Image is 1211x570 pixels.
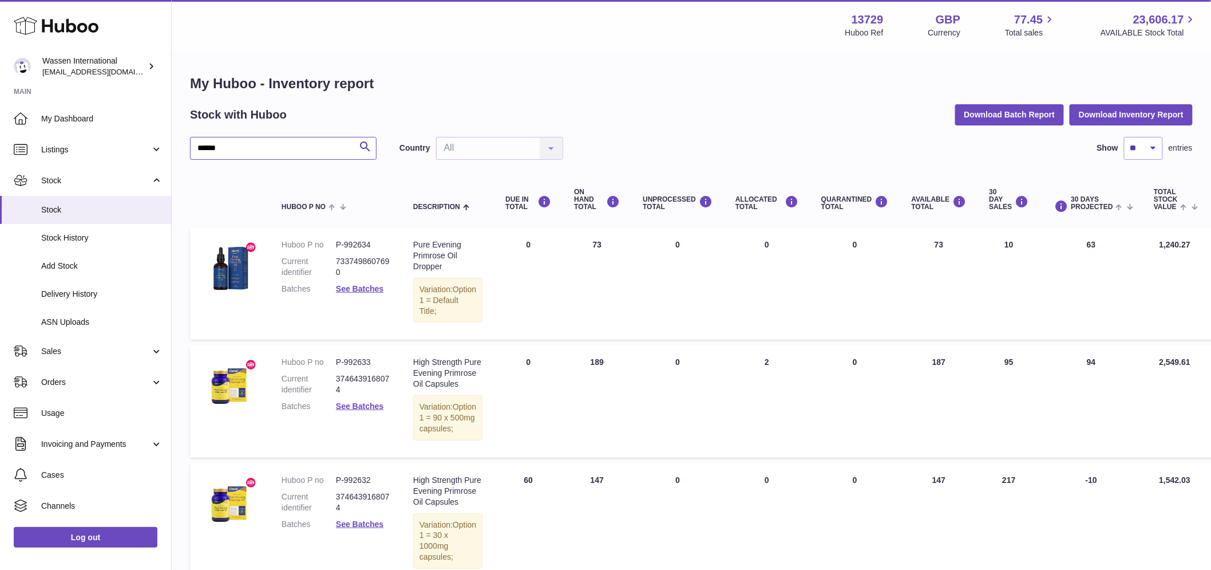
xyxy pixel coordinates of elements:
label: Country [399,143,430,154]
div: High Strength Pure Evening Primrose Oil Capsules [413,475,482,508]
td: 73 [900,228,978,340]
td: 95 [978,345,1040,457]
a: 23,606.17 AVAILABLE Stock Total [1101,12,1197,38]
div: Variation: [413,513,482,569]
span: Invoicing and Payments [41,439,151,450]
div: Currency [928,27,961,38]
dt: Huboo P no [282,239,336,250]
div: UNPROCESSED Total [643,195,713,211]
span: My Dashboard [41,113,163,124]
td: 187 [900,345,978,457]
div: Variation: [413,278,482,323]
div: ALLOCATED Total [735,195,798,211]
img: product image [201,475,259,532]
span: 0 [853,240,857,249]
div: Pure Evening Primrose Oil Dropper [413,239,482,272]
span: Orders [41,377,151,388]
div: High Strength Pure Evening Primrose Oil Capsules [413,357,482,390]
td: 0 [724,228,810,340]
span: 23,606.17 [1133,12,1184,27]
span: Channels [41,501,163,512]
span: 77.45 [1014,12,1043,27]
div: ON HAND Total [574,188,620,211]
dd: P-992634 [336,239,390,250]
span: Stock History [41,233,163,243]
td: 2 [724,345,810,457]
span: Cases [41,470,163,481]
td: 73 [563,228,631,340]
dt: Current identifier [282,492,336,513]
span: Delivery History [41,289,163,300]
h1: My Huboo - Inventory report [190,74,1193,93]
dd: P-992632 [336,475,390,486]
span: entries [1169,143,1193,154]
span: Huboo P no [282,203,326,211]
a: Log out [14,527,157,548]
dt: Current identifier [282,256,336,278]
div: DUE IN TOTAL [505,195,551,211]
span: Sales [41,346,151,357]
div: Variation: [413,395,482,441]
button: Download Inventory Report [1070,104,1193,125]
td: 189 [563,345,631,457]
span: 0 [853,357,857,367]
img: internalAdmin-13729@internal.huboo.com [14,58,31,75]
label: Show [1097,143,1118,154]
div: 30 DAY SALES [990,188,1029,211]
dt: Batches [282,519,336,530]
td: 63 [1040,228,1143,340]
span: 1,542.03 [1159,475,1191,485]
strong: GBP [936,12,960,27]
span: Add Stock [41,261,163,272]
td: 0 [494,345,563,457]
div: QUARANTINED Total [821,195,889,211]
span: Stock [41,175,151,186]
dd: 3746439168074 [336,374,390,395]
dt: Current identifier [282,374,336,395]
h2: Stock with Huboo [190,107,287,123]
a: See Batches [336,402,383,411]
span: [EMAIL_ADDRESS][DOMAIN_NAME] [42,67,168,76]
span: 2,549.61 [1159,357,1191,367]
dd: P-992633 [336,357,390,368]
span: Total stock value [1154,188,1178,211]
td: 0 [631,345,724,457]
dt: Batches [282,284,336,294]
a: 77.45 Total sales [1005,12,1056,38]
button: Download Batch Report [955,104,1064,125]
span: Option 1 = Default Title; [420,285,476,316]
span: Total sales [1005,27,1056,38]
dt: Batches [282,401,336,412]
div: Wassen International [42,56,145,77]
dt: Huboo P no [282,357,336,368]
span: 1,240.27 [1159,240,1191,249]
span: Option 1 = 90 x 500mg capsules; [420,402,476,433]
span: AVAILABLE Stock Total [1101,27,1197,38]
span: Description [413,203,460,211]
td: 0 [631,228,724,340]
dd: 3746439168074 [336,492,390,513]
div: AVAILABLE Total [912,195,967,211]
span: Usage [41,408,163,419]
span: Stock [41,205,163,215]
td: 10 [978,228,1040,340]
span: 0 [853,475,857,485]
div: Huboo Ref [845,27,884,38]
span: 30 DAYS PROJECTED [1071,196,1113,211]
dd: 7337498607690 [336,256,390,278]
a: See Batches [336,520,383,529]
img: product image [201,239,259,297]
span: Listings [41,144,151,155]
span: ASN Uploads [41,317,163,328]
dt: Huboo P no [282,475,336,486]
td: 94 [1040,345,1143,457]
td: 0 [494,228,563,340]
img: product image [201,357,259,414]
a: See Batches [336,284,383,293]
strong: 13729 [852,12,884,27]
